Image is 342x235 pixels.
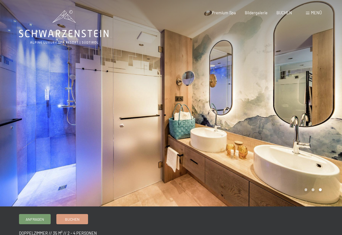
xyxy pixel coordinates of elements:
span: Buchen [65,217,79,222]
span: Menü [311,10,322,15]
a: Bildergalerie [245,10,268,15]
a: Anfragen [19,214,50,224]
a: BUCHEN [276,10,292,15]
span: Anfragen [26,217,44,222]
a: Premium Spa [212,10,236,15]
a: Buchen [57,214,88,224]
